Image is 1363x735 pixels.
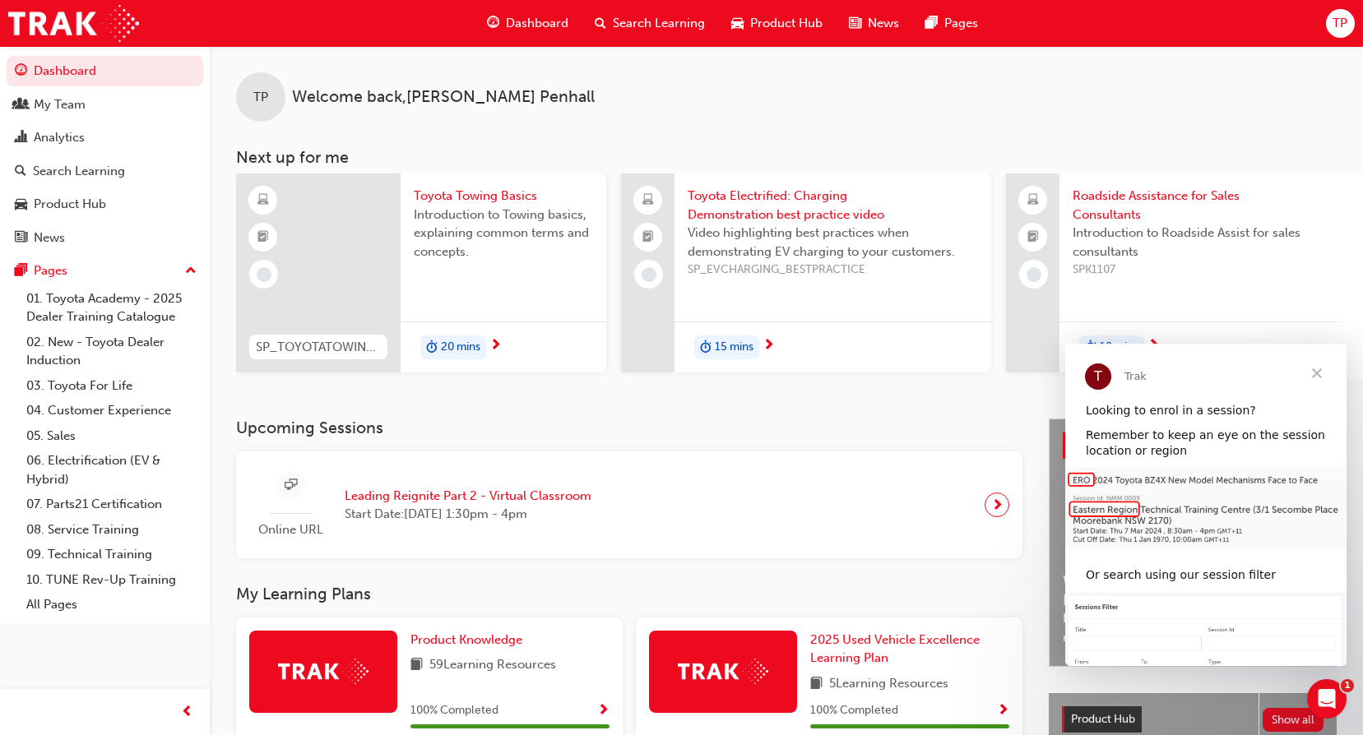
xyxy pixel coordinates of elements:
[1307,679,1347,719] iframe: Intercom live chat
[506,14,568,33] span: Dashboard
[410,701,498,720] span: 100 % Completed
[474,7,582,40] a: guage-iconDashboard
[34,195,106,214] div: Product Hub
[763,339,775,354] span: next-icon
[33,162,125,181] div: Search Learning
[925,13,938,34] span: pages-icon
[642,267,656,282] span: learningRecordVerb_NONE-icon
[15,264,27,279] span: pages-icon
[249,465,1009,546] a: Online URLLeading Reignite Part 2 - Virtual ClassroomStart Date:[DATE] 1:30pm - 4pm
[1073,261,1363,280] span: SPK1107
[688,224,978,261] span: Video highlighting best practices when demonstrating EV charging to your customers.
[1073,187,1363,224] span: Roadside Assistance for Sales Consultants
[7,256,203,286] button: Pages
[1049,418,1337,667] a: Latest NewsShow allWelcome to your new Training Resource CentreRevolutionise the way you access a...
[642,190,654,211] span: laptop-icon
[642,227,654,248] span: booktick-icon
[7,90,203,120] a: My Team
[181,702,193,723] span: prev-icon
[997,700,1009,721] button: Show Progress
[410,655,423,676] span: book-icon
[810,631,1009,668] a: 2025 Used Vehicle Excellence Learning Plan
[1147,339,1160,354] span: next-icon
[20,330,203,373] a: 02. New - Toyota Dealer Induction
[426,337,438,358] span: duration-icon
[1071,712,1135,726] span: Product Hub
[991,493,1004,516] span: next-icon
[1073,224,1363,261] span: Introduction to Roadside Assist for sales consultants
[20,567,203,593] a: 10. TUNE Rev-Up Training
[1333,14,1347,33] span: TP
[15,98,27,113] span: people-icon
[15,164,26,179] span: search-icon
[1341,679,1354,692] span: 1
[410,631,529,649] a: Product Knowledge
[621,173,991,372] a: Toyota Electrified: Charging Demonstration best practice videoVideo highlighting best practices w...
[688,187,978,224] span: Toyota Electrified: Charging Demonstration best practice video
[345,505,591,524] span: Start Date: [DATE] 1:30pm - 4pm
[34,229,65,247] div: News
[678,659,768,684] img: Trak
[1063,432,1323,459] a: Latest NewsShow all
[1100,338,1138,357] span: 10 mins
[715,338,753,357] span: 15 mins
[34,95,86,114] div: My Team
[345,487,591,506] span: Leading Reignite Part 2 - Virtual Classroom
[613,14,705,33] span: Search Learning
[210,148,1363,167] h3: Next up for me
[185,261,197,282] span: up-icon
[15,131,27,146] span: chart-icon
[20,542,203,567] a: 09. Technical Training
[1063,609,1323,646] span: Revolutionise the way you access and manage your learning resources.
[7,156,203,187] a: Search Learning
[414,206,593,261] span: Introduction to Towing basics, explaining common terms and concepts.
[7,56,203,86] a: Dashboard
[236,585,1022,603] h3: My Learning Plans
[256,338,381,357] span: SP_TOYOTATOWING_0424
[292,88,595,107] span: Welcome back , [PERSON_NAME] Penhall
[1027,227,1039,248] span: booktick-icon
[944,14,978,33] span: Pages
[257,227,269,248] span: booktick-icon
[582,7,718,40] a: search-iconSearch Learning
[997,704,1009,719] span: Show Progress
[595,13,606,34] span: search-icon
[429,655,556,676] span: 59 Learning Resources
[8,5,139,42] a: Trak
[597,704,610,719] span: Show Progress
[20,373,203,399] a: 03. Toyota For Life
[849,13,861,34] span: news-icon
[257,190,269,211] span: learningResourceType_ELEARNING-icon
[441,338,480,357] span: 20 mins
[7,122,203,153] a: Analytics
[249,520,331,539] span: Online URL
[1063,572,1323,609] span: Welcome to your new Training Resource Centre
[285,475,297,496] span: sessionType_ONLINE_URL-icon
[236,173,606,372] a: SP_TOYOTATOWING_0424Toyota Towing BasicsIntroduction to Towing basics, explaining common terms an...
[836,7,912,40] a: news-iconNews
[20,286,203,330] a: 01. Toyota Academy - 2025 Dealer Training Catalogue
[15,64,27,79] span: guage-icon
[34,128,85,147] div: Analytics
[868,14,899,33] span: News
[750,14,823,33] span: Product Hub
[410,632,522,647] span: Product Knowledge
[7,189,203,220] a: Product Hub
[1027,190,1039,211] span: laptop-icon
[1085,337,1096,358] span: duration-icon
[912,7,991,40] a: pages-iconPages
[810,632,980,666] span: 2025 Used Vehicle Excellence Learning Plan
[1062,706,1324,733] a: Product HubShow all
[7,223,203,253] a: News
[1263,708,1324,732] button: Show all
[718,7,836,40] a: car-iconProduct Hub
[1326,9,1355,38] button: TP
[15,231,27,246] span: news-icon
[20,398,203,423] a: 04. Customer Experience
[20,517,203,543] a: 08. Service Training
